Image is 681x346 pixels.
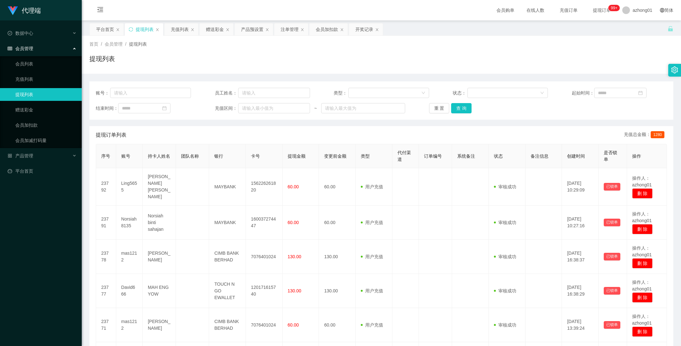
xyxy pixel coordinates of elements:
[562,308,599,342] td: [DATE] 13:39:24
[651,131,664,138] span: 1280
[632,258,653,268] button: 删 除
[604,183,620,191] button: 已锁单
[206,23,224,35] div: 赠送彩金
[209,240,246,274] td: CIMB BANK BERHAD
[8,46,12,51] i: 图标: table
[494,322,516,327] span: 审核成功
[209,274,246,308] td: TOUCH N GO EWALLET
[155,28,159,32] i: 图标: close
[148,154,170,159] span: 持卡人姓名
[361,254,383,259] span: 用户充值
[136,23,154,35] div: 提现列表
[361,184,383,189] span: 用户充值
[494,154,503,159] span: 状态
[96,105,118,112] span: 结束时间：
[96,308,116,342] td: 23771
[238,103,310,113] input: 请输入最小值为
[8,165,77,177] a: 图标: dashboard平台首页
[143,240,176,274] td: [PERSON_NAME]
[572,90,594,96] span: 起始时间：
[15,88,77,101] a: 提现列表
[96,274,116,308] td: 23777
[494,220,516,225] span: 审核成功
[8,31,12,35] i: 图标: check-circle-o
[209,168,246,206] td: MAYBANK
[15,73,77,86] a: 充值列表
[632,154,641,159] span: 操作
[523,8,548,12] span: 在线人数
[143,308,176,342] td: [PERSON_NAME]
[101,41,102,47] span: /
[562,274,599,308] td: [DATE] 16:38:29
[246,240,283,274] td: 7076401024
[288,288,301,293] span: 130.00
[361,154,370,159] span: 类型
[660,8,664,12] i: 图标: global
[8,8,41,13] a: 代理端
[281,23,299,35] div: 注单管理
[8,31,33,36] span: 数据中心
[116,206,143,240] td: Norsiah8135
[8,154,12,158] i: 图标: appstore-o
[215,90,238,96] span: 员工姓名：
[96,131,126,139] span: 提现订单列表
[129,41,147,47] span: 提现列表
[355,23,373,35] div: 开奖记录
[671,66,678,73] i: 图标: setting
[562,168,599,206] td: [DATE] 10:29:09
[22,0,41,21] h1: 代理端
[116,274,143,308] td: David666
[246,274,283,308] td: 120171615740
[604,321,620,329] button: 已锁单
[246,308,283,342] td: 7076401024
[96,90,110,96] span: 账号：
[89,54,115,64] h1: 提现列表
[116,28,120,32] i: 图标: close
[668,26,673,32] i: 图标: unlock
[316,23,338,35] div: 会员加扣款
[96,23,114,35] div: 平台首页
[241,23,263,35] div: 产品预设置
[288,254,301,259] span: 130.00
[15,134,77,147] a: 会员加减打码量
[143,274,176,308] td: MAH ENG YOW
[96,168,116,206] td: 23792
[562,206,599,240] td: [DATE] 10:27:16
[590,8,614,12] span: 提现订单
[494,288,516,293] span: 审核成功
[15,103,77,116] a: 赠送彩金
[191,28,194,32] i: 图标: close
[632,224,653,234] button: 删 除
[375,28,379,32] i: 图标: close
[324,154,346,159] span: 变更前金额
[361,220,383,225] span: 用户充值
[567,154,585,159] span: 创建时间
[288,322,299,327] span: 60.00
[8,153,33,158] span: 产品管理
[209,206,246,240] td: MAYBANK
[494,184,516,189] span: 审核成功
[632,292,653,303] button: 删 除
[8,46,33,51] span: 会员管理
[209,308,246,342] td: CIMB BANK BERHAD
[457,154,475,159] span: 系统备注
[562,240,599,274] td: [DATE] 16:38:37
[162,106,167,110] i: 图标: calendar
[531,154,549,159] span: 备注信息
[321,103,405,113] input: 请输入最大值为
[116,168,143,206] td: Ling5655
[604,150,617,162] span: 是否锁单
[246,168,283,206] td: 156226261820
[116,308,143,342] td: mas1212
[632,327,653,337] button: 删 除
[288,184,299,189] span: 60.00
[604,287,620,295] button: 已锁单
[89,0,111,21] i: 图标: menu-fold
[604,219,620,226] button: 已锁单
[288,220,299,225] span: 60.00
[397,150,411,162] span: 代付渠道
[494,254,516,259] span: 审核成功
[89,41,98,47] span: 首页
[632,211,652,223] span: 操作人：azhong01
[96,206,116,240] td: 23791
